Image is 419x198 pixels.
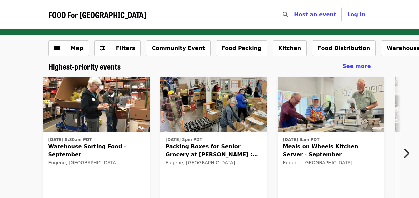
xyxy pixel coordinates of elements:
[342,8,371,21] button: Log in
[48,40,89,56] button: Show map view
[342,62,371,70] a: See more
[273,40,307,56] button: Kitchen
[403,147,409,160] i: chevron-right icon
[43,77,150,133] img: Warehouse Sorting Food - September organized by FOOD For Lane County
[94,40,141,56] button: Filters (0 selected)
[283,160,379,166] div: Eugene, [GEOGRAPHIC_DATA]
[342,63,371,69] span: See more
[312,40,376,56] button: Food Distribution
[160,77,267,133] img: Packing Boxes for Senior Grocery at Bailey Hill : September organized by FOOD For Lane County
[397,144,419,163] button: Next item
[146,40,210,56] button: Community Event
[294,11,336,18] a: Host an event
[54,45,60,51] i: map icon
[48,160,144,166] div: Eugene, [GEOGRAPHIC_DATA]
[48,62,121,71] a: Highest-priority events
[100,45,105,51] i: sliders-h icon
[166,137,202,143] time: [DATE] 2pm PDT
[48,143,144,159] span: Warehouse Sorting Food - September
[347,11,365,18] span: Log in
[216,40,267,56] button: Food Packing
[48,137,92,143] time: [DATE] 8:30am PDT
[48,10,146,20] a: FOOD For [GEOGRAPHIC_DATA]
[71,45,83,51] span: Map
[283,143,379,159] span: Meals on Wheels Kitchen Server - September
[283,11,288,18] i: search icon
[283,137,320,143] time: [DATE] 8am PDT
[48,60,121,72] span: Highest-priority events
[48,9,146,20] span: FOOD For [GEOGRAPHIC_DATA]
[278,77,384,133] img: Meals on Wheels Kitchen Server - September organized by FOOD For Lane County
[116,45,135,51] span: Filters
[166,160,262,166] div: Eugene, [GEOGRAPHIC_DATA]
[166,143,262,159] span: Packing Boxes for Senior Grocery at [PERSON_NAME] : September
[43,62,376,71] div: Highest-priority events
[292,7,297,23] input: Search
